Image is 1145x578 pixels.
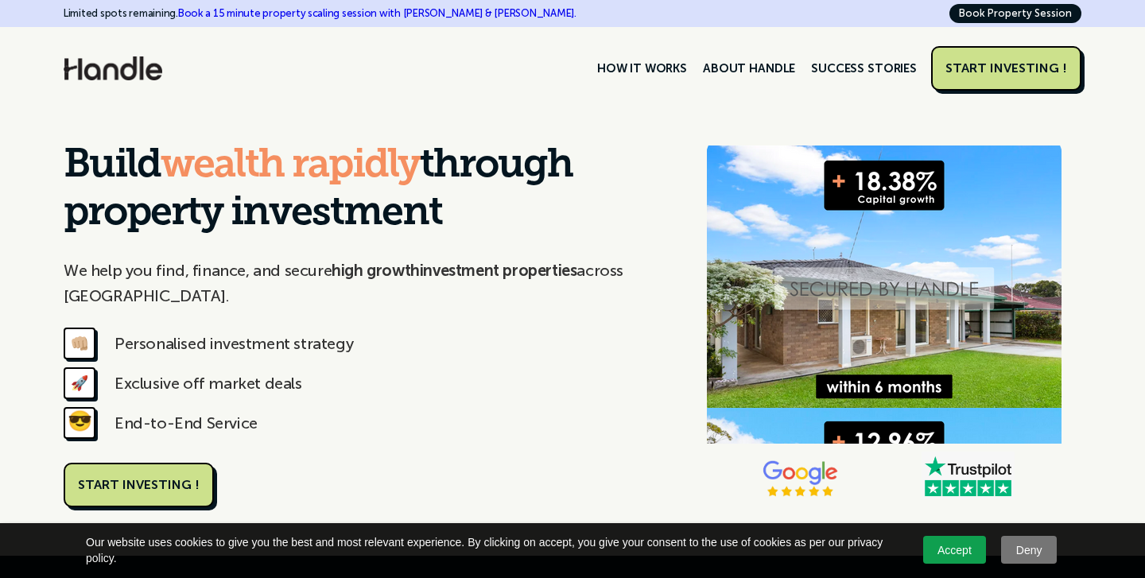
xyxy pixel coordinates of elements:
strong: 😎 [68,415,92,431]
a: START INVESTING ! [931,46,1081,91]
a: Deny [1001,536,1057,564]
a: START INVESTING ! [64,463,214,507]
a: Accept [923,536,987,564]
a: HOW IT WORKS [589,55,695,82]
a: SUCCESS STORIES [803,55,925,82]
div: Limited spots remaining. [64,4,576,22]
div: Personalised investment strategy [114,331,353,356]
a: ABOUT HANDLE [695,55,803,82]
p: We help you find, finance, and secure across [GEOGRAPHIC_DATA]. [64,258,655,308]
div: Exclusive off market deals [114,370,302,396]
div: 👊🏼 [64,328,95,359]
h1: Build through property investment [64,143,655,239]
a: Book Property Session [949,4,1081,23]
strong: investment properties [420,261,577,280]
span: wealth rapidly [161,146,420,187]
div: START INVESTING ! [945,60,1067,76]
a: Book a 15 minute property scaling session with [PERSON_NAME] & [PERSON_NAME]. [178,7,576,19]
div: 🚀 [64,367,95,399]
strong: high growth [332,261,420,280]
span: Our website uses cookies to give you the best and most relevant experience. By clicking on accept... [86,534,902,566]
div: End-to-End Service [114,410,258,436]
